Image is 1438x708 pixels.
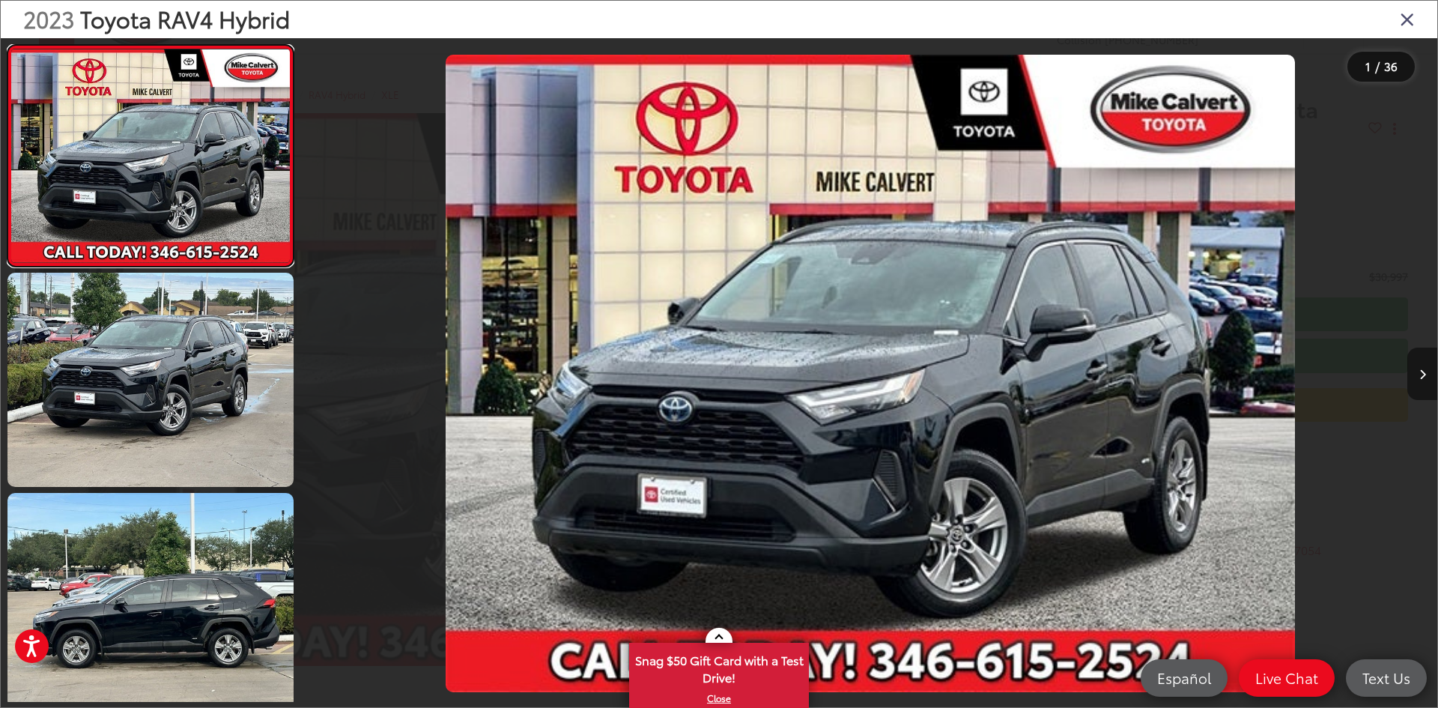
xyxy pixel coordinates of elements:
[4,270,296,489] img: 2023 Toyota RAV4 Hybrid XLE
[1400,9,1415,28] i: Close gallery
[1374,61,1381,72] span: /
[1346,659,1427,697] a: Text Us
[1141,659,1228,697] a: Español
[1355,668,1418,687] span: Text Us
[8,49,292,262] img: 2023 Toyota RAV4 Hybrid XLE
[23,2,74,34] span: 2023
[631,644,807,690] span: Snag $50 Gift Card with a Test Drive!
[1150,668,1219,687] span: Español
[1239,659,1335,697] a: Live Chat
[1365,58,1371,74] span: 1
[446,55,1295,692] img: 2023 Toyota RAV4 Hybrid XLE
[1384,58,1398,74] span: 36
[1248,668,1326,687] span: Live Chat
[1407,348,1437,400] button: Next image
[80,2,290,34] span: Toyota RAV4 Hybrid
[303,55,1437,692] div: 2023 Toyota RAV4 Hybrid XLE 0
